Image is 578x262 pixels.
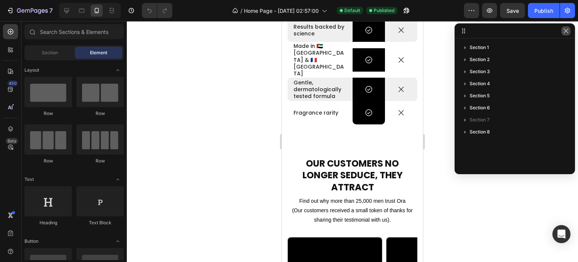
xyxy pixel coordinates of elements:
[470,128,490,136] span: Section 8
[470,116,490,124] span: Section 7
[24,24,124,39] input: Search Sections & Elements
[528,3,560,18] button: Publish
[240,7,242,15] span: /
[112,235,124,247] span: Toggle open
[3,3,56,18] button: 7
[507,8,519,14] span: Save
[112,173,124,185] span: Toggle open
[534,7,553,15] div: Publish
[42,49,58,56] span: Section
[500,3,525,18] button: Save
[112,64,124,76] span: Toggle open
[282,21,423,262] iframe: Design area
[470,44,489,51] span: Section 1
[76,110,124,117] div: Row
[470,92,490,100] span: Section 5
[49,6,53,15] p: 7
[24,219,72,226] div: Heading
[24,176,34,183] span: Text
[142,3,172,18] div: Undo/Redo
[90,49,107,56] span: Element
[344,7,360,14] span: Default
[76,158,124,164] div: Row
[24,158,72,164] div: Row
[7,80,18,86] div: 450
[470,104,490,112] span: Section 6
[6,138,18,144] div: Beta
[374,7,394,14] span: Published
[24,238,38,245] span: Button
[470,56,490,63] span: Section 2
[24,110,72,117] div: Row
[244,7,319,15] span: Home Page - [DATE] 02:57:00
[552,225,570,243] div: Open Intercom Messenger
[24,67,39,74] span: Layout
[470,68,490,75] span: Section 3
[76,219,124,226] div: Text Block
[470,80,490,87] span: Section 4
